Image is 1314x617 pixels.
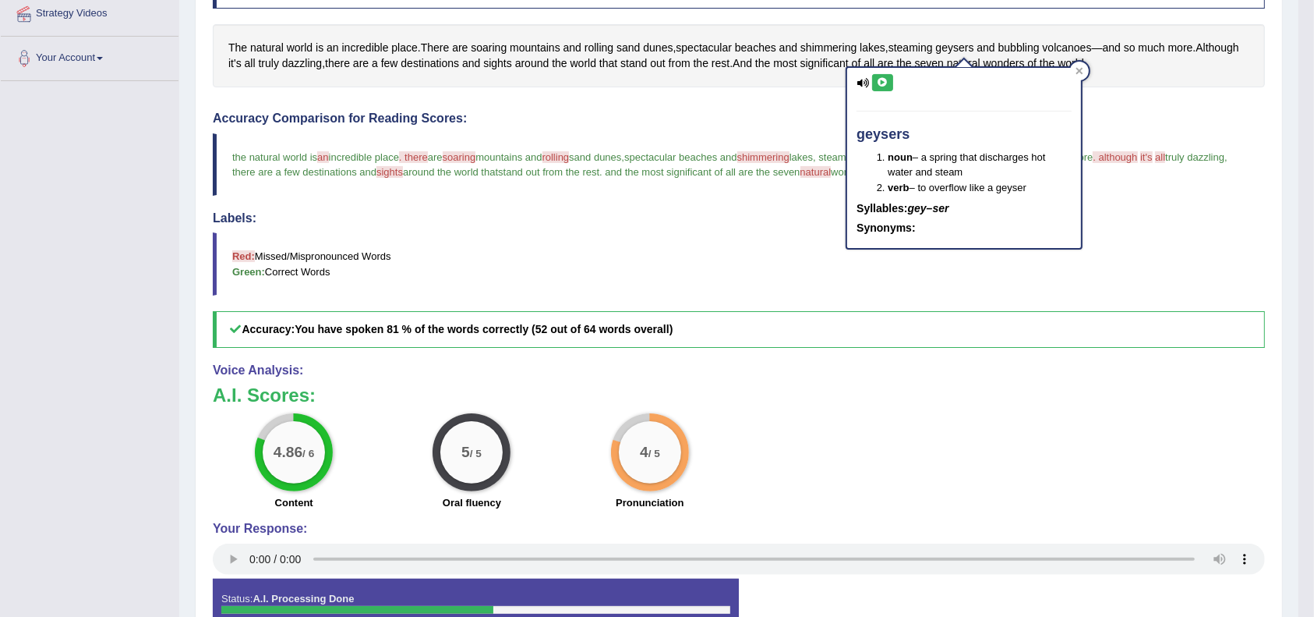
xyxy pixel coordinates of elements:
span: , [813,151,816,163]
span: Click to see word definition [643,40,673,56]
span: Click to see word definition [250,40,284,56]
span: Click to see word definition [483,55,512,72]
span: Click to see word definition [599,55,617,72]
span: wonders of the world [831,166,924,178]
span: Click to see word definition [773,55,797,72]
div: . , , — . , . . [213,24,1265,87]
span: all [1155,151,1165,163]
span: steaming [818,151,860,163]
span: Click to see word definition [287,40,313,56]
span: stand out from the rest [498,166,599,178]
span: Click to see word definition [860,40,885,56]
span: Click to see word definition [779,40,797,56]
span: are [428,151,443,163]
span: Click to see word definition [552,55,567,72]
big: 4 [640,444,648,461]
span: , [621,151,624,163]
span: Click to see word definition [585,40,613,56]
span: Click to see word definition [669,55,691,72]
span: . [599,166,602,178]
span: Click to see word definition [325,55,350,72]
span: Click to see word definition [733,55,752,72]
span: spectacular beaches and [624,151,737,163]
span: Click to see word definition [1103,40,1121,56]
span: Click to see word definition [510,40,560,56]
li: – to overflow like a geyser [888,180,1072,195]
span: Click to see word definition [258,55,278,72]
h4: Your Response: [213,522,1265,536]
em: gey–ser [908,202,949,215]
b: You have spoken 81 % of the words correctly (52 out of 64 words overall) [295,323,673,335]
small: / 5 [470,448,482,459]
span: soaring [443,151,476,163]
label: Pronunciation [616,495,683,510]
b: Green: [232,266,265,278]
h4: Accuracy Comparison for Reading Scores: [213,112,1265,126]
span: Click to see word definition [471,40,507,56]
span: Click to see word definition [1139,40,1165,56]
span: Click to see word definition [977,40,994,56]
h4: geysers [857,127,1072,143]
span: Click to see word definition [327,40,339,56]
span: Click to see word definition [391,40,417,56]
span: , [1224,151,1227,163]
span: Click to see word definition [755,55,770,72]
blockquote: Missed/Mispronounced Words Correct Words [213,232,1265,295]
h4: Voice Analysis: [213,363,1265,378]
span: . although [1093,151,1137,163]
span: Click to see word definition [936,40,974,56]
h5: Syllables: [857,203,1072,215]
span: and the most significant of all are the seven [605,166,800,178]
span: Click to see word definition [563,40,581,56]
span: an [317,151,328,163]
span: Click to see word definition [1043,40,1092,56]
small: / 6 [302,448,314,459]
big: 4.86 [274,444,302,461]
span: sand dunes [569,151,621,163]
span: Click to see word definition [228,40,247,56]
span: Click to see word definition [712,55,729,72]
span: Click to see word definition [381,55,398,72]
span: incredible place [329,151,399,163]
span: there are a few destinations and [232,166,376,178]
span: Click to see word definition [515,55,549,72]
h4: Labels: [213,211,1265,225]
span: Click to see word definition [421,40,450,56]
span: mountains and [475,151,542,163]
span: Click to see word definition [998,40,1040,56]
span: Click to see word definition [616,40,640,56]
span: Click to see word definition [620,55,647,72]
span: Click to see word definition [1196,40,1238,56]
span: rolling [542,151,570,163]
small: / 5 [648,448,660,459]
b: Red: [232,250,255,262]
li: – a spring that discharges hot water and steam [888,150,1072,179]
a: Your Account [1,37,178,76]
span: Click to see word definition [694,55,708,72]
big: 5 [462,444,471,461]
span: Click to see word definition [800,55,849,72]
span: Click to see word definition [1124,40,1136,56]
h5: Accuracy: [213,311,1265,348]
span: Click to see word definition [570,55,596,72]
span: Click to see word definition [245,55,256,72]
span: Click to see word definition [228,55,242,72]
span: Click to see word definition [735,40,776,56]
span: Click to see word definition [1168,40,1193,56]
span: Click to see word definition [372,55,378,72]
span: Click to see word definition [462,55,480,72]
span: Click to see word definition [353,55,369,72]
strong: A.I. Processing Done [253,593,354,605]
b: noun [888,151,913,163]
span: Click to see word definition [282,55,322,72]
b: A.I. Scores: [213,385,316,406]
span: Click to see word definition [316,40,323,56]
span: truly dazzling [1165,151,1224,163]
span: sights [376,166,403,178]
span: Click to see word definition [676,40,732,56]
span: shimmering [737,151,789,163]
b: verb [888,182,909,193]
span: lakes [789,151,813,163]
span: Click to see word definition [342,40,389,56]
label: Oral fluency [443,495,501,510]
